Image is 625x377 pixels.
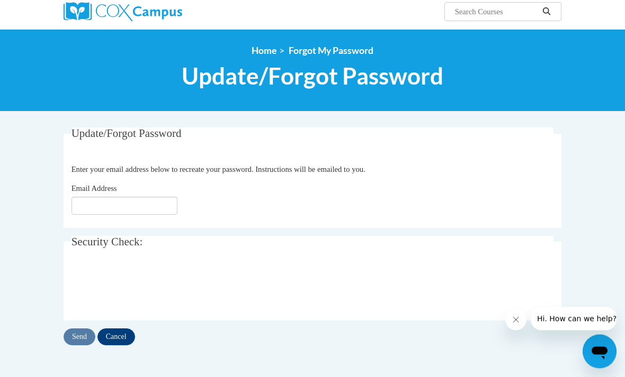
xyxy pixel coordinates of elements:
[252,45,276,57] a: Home
[72,266,233,308] iframe: reCAPTCHA
[72,185,117,193] span: Email Address
[182,62,443,90] span: Update/Forgot Password
[72,165,365,174] span: Enter your email address below to recreate your password. Instructions will be emailed to you.
[64,3,182,22] img: Cox Campus
[539,6,555,19] button: Search
[72,127,182,140] span: Update/Forgot Password
[505,309,526,330] iframe: Close message
[289,45,373,57] span: Forgot My Password
[454,6,539,19] input: Search Courses
[583,335,617,369] iframe: Button to launch messaging window
[97,329,135,346] input: Cancel
[72,197,177,215] input: Email
[64,3,219,22] a: Cox Campus
[72,236,143,249] span: Security Check:
[531,307,617,330] iframe: Message from company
